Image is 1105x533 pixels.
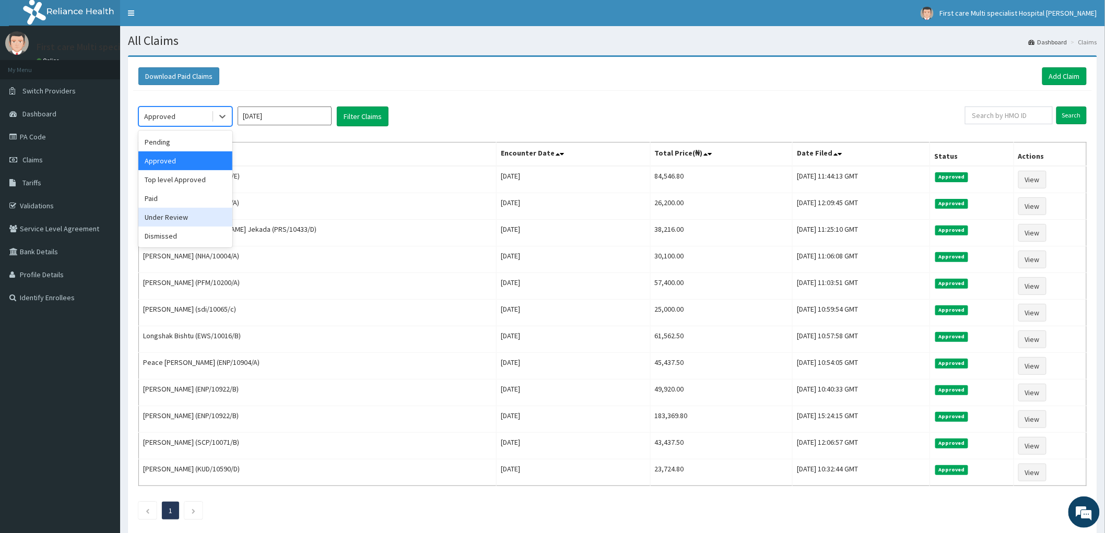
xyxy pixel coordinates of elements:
div: Chat with us now [54,58,175,72]
td: [PERSON_NAME] [PERSON_NAME] Jekada (PRS/10433/D) [139,220,497,246]
img: User Image [921,7,934,20]
div: Paid [138,189,232,208]
td: 45,437.50 [650,353,793,380]
td: [DATE] 11:44:13 GMT [793,166,930,193]
button: Download Paid Claims [138,67,219,85]
div: Minimize live chat window [171,5,196,30]
span: Claims [22,155,43,164]
span: Approved [935,279,968,288]
span: Approved [935,199,968,208]
td: 30,100.00 [650,246,793,273]
div: Dismissed [138,227,232,245]
span: Approved [935,226,968,235]
li: Claims [1068,38,1097,46]
a: View [1018,330,1047,348]
td: 43,437.50 [650,433,793,459]
span: Approved [935,305,968,315]
a: View [1018,197,1047,215]
td: [DATE] 11:06:08 GMT [793,246,930,273]
span: Approved [935,172,968,182]
th: Total Price(₦) [650,143,793,167]
div: Top level Approved [138,170,232,189]
td: [DATE] [497,353,650,380]
img: User Image [5,31,29,55]
td: [DATE] [497,326,650,353]
span: Approved [935,439,968,448]
td: [DATE] 10:54:05 GMT [793,353,930,380]
td: [DATE] [497,273,650,300]
a: Online [37,57,62,64]
td: 61,562.50 [650,326,793,353]
input: Select Month and Year [238,106,332,125]
td: [DATE] [497,406,650,433]
td: [PERSON_NAME] (ENP/10922/B) [139,406,497,433]
td: [PERSON_NAME] (NHA/10004/A) [139,246,497,273]
td: [DATE] 12:09:45 GMT [793,193,930,220]
span: First care Multi specialist Hospital [PERSON_NAME] [940,8,1097,18]
a: View [1018,304,1047,322]
td: [DATE] 11:25:10 GMT [793,220,930,246]
span: Approved [935,385,968,395]
th: Actions [1014,143,1086,167]
a: View [1018,437,1047,455]
td: [DATE] 12:06:57 GMT [793,433,930,459]
div: Under Review [138,208,232,227]
td: 183,369.80 [650,406,793,433]
span: Approved [935,359,968,368]
td: [PERSON_NAME] (PFM/10044/E) [139,166,497,193]
p: First care Multi specialist Hospital [PERSON_NAME] [37,42,245,52]
th: Status [930,143,1014,167]
a: Dashboard [1029,38,1067,46]
td: [PERSON_NAME] (KUD/10590/D) [139,459,497,486]
td: 38,216.00 [650,220,793,246]
td: Longshak Bishtu (EWS/10016/B) [139,326,497,353]
td: [DATE] 10:57:58 GMT [793,326,930,353]
th: Encounter Date [497,143,650,167]
a: View [1018,464,1047,481]
div: Approved [144,111,175,122]
img: d_794563401_company_1708531726252_794563401 [19,52,42,78]
td: 25,000.00 [650,300,793,326]
td: [DATE] [497,220,650,246]
div: Pending [138,133,232,151]
a: Add Claim [1042,67,1087,85]
td: 49,920.00 [650,380,793,406]
a: View [1018,277,1047,295]
td: 57,400.00 [650,273,793,300]
span: Approved [935,332,968,341]
input: Search by HMO ID [965,106,1053,124]
td: 23,724.80 [650,459,793,486]
a: View [1018,224,1047,242]
textarea: Type your message and hit 'Enter' [5,285,199,322]
td: [PERSON_NAME] (ENP/10922/B) [139,380,497,406]
td: [DATE] [497,459,650,486]
a: View [1018,357,1047,375]
td: [DATE] [497,433,650,459]
a: View [1018,384,1047,401]
a: Next page [191,506,196,515]
td: [DATE] 15:24:15 GMT [793,406,930,433]
td: [DATE] [497,380,650,406]
td: Peace [PERSON_NAME] (ENP/10904/A) [139,353,497,380]
td: [DATE] 10:59:54 GMT [793,300,930,326]
th: Name [139,143,497,167]
td: 26,200.00 [650,193,793,220]
a: Page 1 is your current page [169,506,172,515]
div: Approved [138,151,232,170]
td: [DATE] 11:03:51 GMT [793,273,930,300]
h1: All Claims [128,34,1097,48]
td: [DATE] [497,300,650,326]
span: Switch Providers [22,86,76,96]
a: View [1018,171,1047,188]
span: Approved [935,412,968,421]
td: [DATE] [497,246,650,273]
td: [PERSON_NAME] (SCP/10071/B) [139,433,497,459]
td: [DATE] [497,166,650,193]
span: Tariffs [22,178,41,187]
td: 84,546.80 [650,166,793,193]
td: [PERSON_NAME] (sdi/10065/c) [139,300,497,326]
input: Search [1056,106,1087,124]
td: [PERSON_NAME] (PRS/10433/A) [139,193,497,220]
td: [DATE] [497,193,650,220]
td: [DATE] 10:32:44 GMT [793,459,930,486]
